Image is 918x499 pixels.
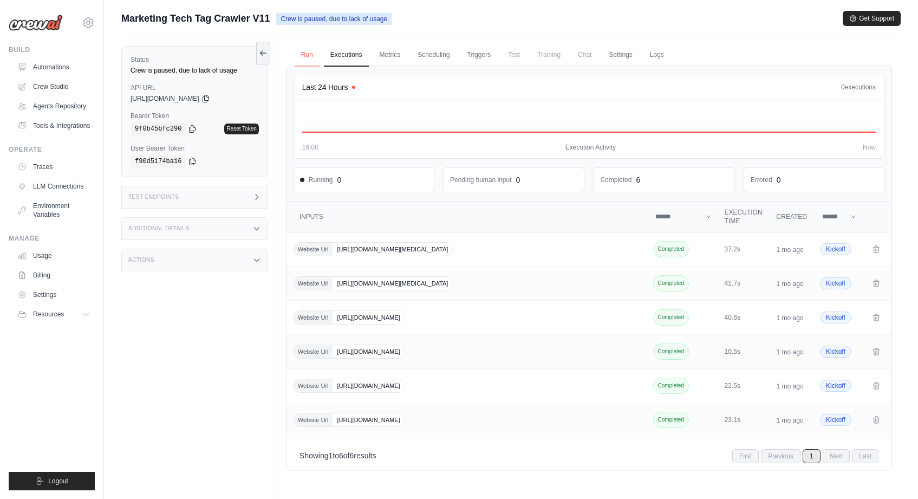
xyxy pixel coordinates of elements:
a: Settings [602,44,639,67]
span: Website Url [294,277,333,290]
span: Resources [33,310,64,319]
h3: Test Endpoints [128,194,179,200]
span: Marketing Tech Tag Crawler V11 [121,11,270,26]
nav: Pagination [287,442,891,470]
h3: Additional Details [128,225,189,232]
span: Website Url [294,345,333,358]
div: 10.5s [725,347,764,356]
div: 23.1s [725,416,764,424]
span: Website Url [294,311,333,324]
a: Environment Variables [13,197,95,223]
div: 41.7s [725,279,764,288]
span: Kickoff [820,414,851,426]
span: Test [502,44,526,66]
span: Completed [653,344,689,360]
span: Completed [653,241,689,257]
p: Showing to of results [300,450,376,461]
a: Settings [13,286,95,303]
span: Website Url [294,243,333,256]
span: Running [300,176,333,184]
section: Crew executions table [287,202,891,470]
a: Agents Repository [13,98,95,115]
a: Crew Studio [13,78,95,95]
span: Website Url [294,413,333,426]
span: Crew is paused, due to lack of usage [276,13,392,25]
span: Kickoff [820,380,851,392]
span: Kickoff [820,346,851,358]
a: Usage [13,247,95,264]
span: Now [863,143,876,152]
time: 1 mo ago [777,314,804,322]
a: Executions [324,44,369,67]
span: Kickoff [820,243,851,255]
a: LLM Connections [13,178,95,195]
button: Logout [9,472,95,490]
button: Resources [13,306,95,323]
span: [URL][DOMAIN_NAME] [333,345,404,358]
th: Execution Time [718,202,770,232]
time: 1 mo ago [777,348,804,356]
a: Logs [643,44,670,67]
code: f90d5174ba16 [131,155,186,168]
div: Crew is paused, due to lack of usage [131,66,259,75]
div: executions [841,83,876,92]
span: Training is not available until the deployment is complete [531,44,567,66]
a: Scheduling [411,44,456,67]
button: Get Support [843,11,901,26]
time: 1 mo ago [777,246,804,254]
img: Logo [9,15,63,31]
label: User Bearer Token [131,144,259,153]
time: 1 mo ago [777,383,804,390]
span: Execution Activity [565,143,616,152]
span: [URL][DOMAIN_NAME] [131,94,199,103]
span: Completed [653,309,689,326]
span: 1 [803,449,821,463]
dd: Errored [751,176,772,184]
a: Metrics [373,44,407,67]
label: API URL [131,83,259,92]
span: [URL][DOMAIN_NAME] [333,311,404,324]
span: 6 [339,451,343,460]
span: Kickoff [820,312,851,323]
span: Last [852,449,878,463]
span: Chat is not available until the deployment is complete [571,44,598,66]
span: 16:00 [302,143,318,152]
a: Tools & Integrations [13,117,95,134]
div: 0 [337,174,342,185]
div: 40.6s [725,313,764,322]
code: 9f0b45bfc290 [131,122,186,135]
div: Manage [9,234,95,243]
span: Completed [653,378,689,394]
time: 1 mo ago [777,280,804,288]
span: [URL][DOMAIN_NAME][MEDICAL_DATA] [333,277,452,290]
div: 37.2s [725,245,764,254]
nav: Pagination [732,449,878,463]
span: 6 [349,451,354,460]
span: Next [823,449,850,463]
a: Automations [13,59,95,76]
a: Reset Token [224,124,258,134]
label: Bearer Token [131,112,259,120]
span: 1 [329,451,333,460]
span: Completed [653,412,689,428]
div: Operate [9,145,95,154]
span: Website Url [294,379,333,392]
div: 0 [777,174,781,185]
h4: Last 24 Hours [302,82,348,93]
iframe: Chat Widget [864,447,918,499]
span: 0 [841,83,845,91]
a: Triggers [461,44,498,67]
dd: Pending human input [450,176,511,184]
span: Logout [48,477,68,485]
h3: Actions [128,257,154,263]
span: Previous [761,449,800,463]
div: 0 [516,174,520,185]
dd: Completed [600,176,631,184]
div: Build [9,46,95,54]
time: 1 mo ago [777,417,804,424]
span: [URL][DOMAIN_NAME] [333,379,404,392]
span: First [732,449,759,463]
div: 22.5s [725,381,764,390]
a: Billing [13,267,95,284]
label: Status [131,55,259,64]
